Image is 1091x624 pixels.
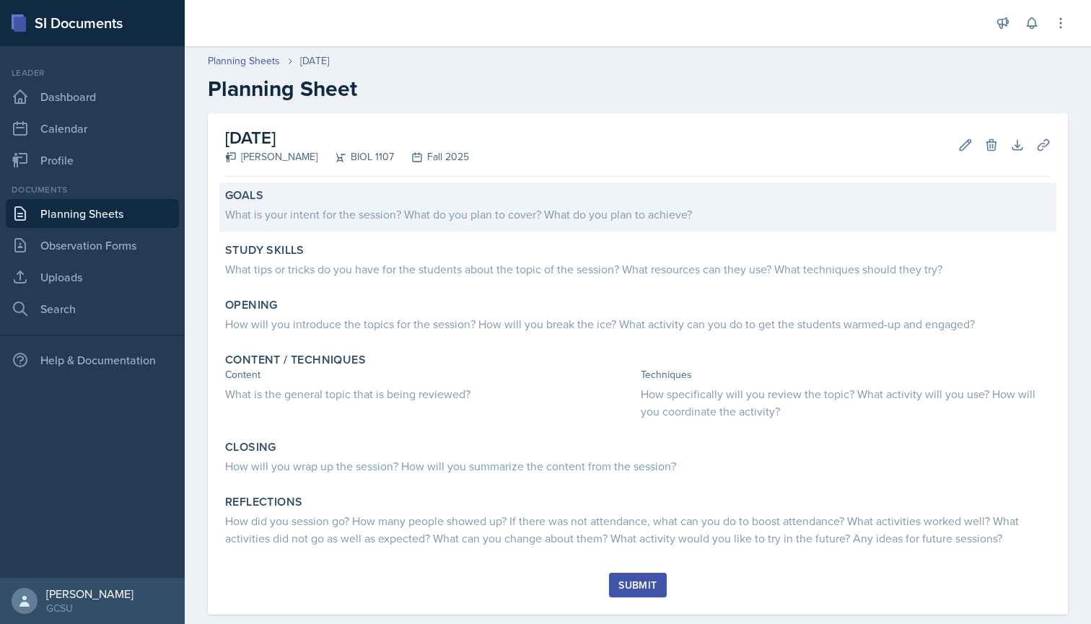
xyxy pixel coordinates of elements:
h2: [DATE] [225,125,469,151]
a: Search [6,294,179,323]
div: How will you wrap up the session? How will you summarize the content from the session? [225,457,1051,475]
a: Dashboard [6,82,179,111]
div: [DATE] [300,53,329,69]
div: [PERSON_NAME] [46,586,133,601]
div: Content [225,367,635,382]
div: Help & Documentation [6,346,179,374]
label: Study Skills [225,243,304,258]
div: Submit [618,579,657,591]
div: How did you session go? How many people showed up? If there was not attendance, what can you do t... [225,512,1051,547]
a: Planning Sheets [6,199,179,228]
h2: Planning Sheet [208,76,1068,102]
div: What is your intent for the session? What do you plan to cover? What do you plan to achieve? [225,206,1051,223]
div: Techniques [641,367,1051,382]
div: Documents [6,183,179,196]
div: What tips or tricks do you have for the students about the topic of the session? What resources c... [225,260,1051,278]
button: Submit [609,573,666,597]
label: Reflections [225,495,302,509]
a: Profile [6,146,179,175]
div: Leader [6,66,179,79]
a: Uploads [6,263,179,291]
label: Goals [225,188,263,203]
div: How will you introduce the topics for the session? How will you break the ice? What activity can ... [225,315,1051,333]
a: Observation Forms [6,231,179,260]
div: BIOL 1107 [317,149,394,164]
a: Planning Sheets [208,53,280,69]
label: Content / Techniques [225,353,366,367]
div: What is the general topic that is being reviewed? [225,385,635,403]
label: Opening [225,298,278,312]
div: [PERSON_NAME] [225,149,317,164]
div: Fall 2025 [394,149,469,164]
label: Closing [225,440,276,454]
div: How specifically will you review the topic? What activity will you use? How will you coordinate t... [641,385,1051,420]
div: GCSU [46,601,133,615]
a: Calendar [6,114,179,143]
